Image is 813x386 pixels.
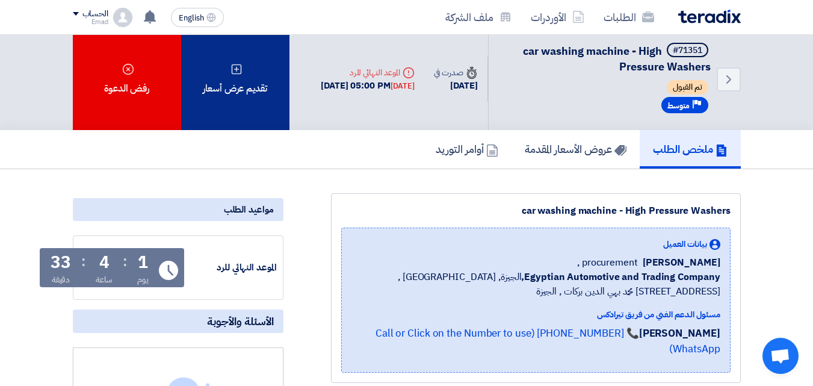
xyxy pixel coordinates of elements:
[81,251,85,272] div: :
[643,255,720,270] span: [PERSON_NAME]
[640,130,741,169] a: ملخص الطلب
[376,326,720,356] a: 📞 [PHONE_NUMBER] (Call or Click on the Number to use WhatsApp)
[99,254,110,271] div: 4
[137,273,149,286] div: يوم
[73,198,283,221] div: مواعيد الطلب
[51,254,71,271] div: 33
[123,251,127,272] div: :
[503,43,711,74] h5: car washing machine - High Pressure Washers
[181,28,289,130] div: تقديم عرض أسعار
[96,273,113,286] div: ساعة
[187,261,277,275] div: الموعد النهائي للرد
[351,308,720,321] div: مسئول الدعم الفني من فريق تيرادكس
[321,66,415,79] div: الموعد النهائي للرد
[525,142,626,156] h5: عروض الأسعار المقدمة
[434,79,477,93] div: [DATE]
[73,19,108,25] div: Emad
[639,326,720,341] strong: [PERSON_NAME]
[73,28,181,130] div: رفض الدعوة
[82,9,108,19] div: الحساب
[594,3,664,31] a: الطلبات
[512,130,640,169] a: عروض الأسعار المقدمة
[113,8,132,27] img: profile_test.png
[521,270,720,284] b: Egyptian Automotive and Trading Company,
[577,255,638,270] span: procurement ,
[521,3,594,31] a: الأوردرات
[667,100,690,111] span: متوسط
[138,254,148,271] div: 1
[653,142,728,156] h5: ملخص الطلب
[52,273,70,286] div: دقيقة
[678,10,741,23] img: Teradix logo
[434,66,477,79] div: صدرت في
[667,80,708,95] span: تم القبول
[523,43,711,75] span: car washing machine - High Pressure Washers
[171,8,224,27] button: English
[391,80,415,92] div: [DATE]
[207,314,274,328] span: الأسئلة والأجوبة
[436,3,521,31] a: ملف الشركة
[422,130,512,169] a: أوامر التوريد
[341,204,731,218] div: car washing machine - High Pressure Washers
[673,46,702,55] div: #71351
[762,338,799,374] div: Open chat
[321,79,415,93] div: [DATE] 05:00 PM
[179,14,204,22] span: English
[351,270,720,299] span: الجيزة, [GEOGRAPHIC_DATA] ,[STREET_ADDRESS] محمد بهي الدين بركات , الجيزة
[663,238,707,251] span: بيانات العميل
[436,142,498,156] h5: أوامر التوريد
